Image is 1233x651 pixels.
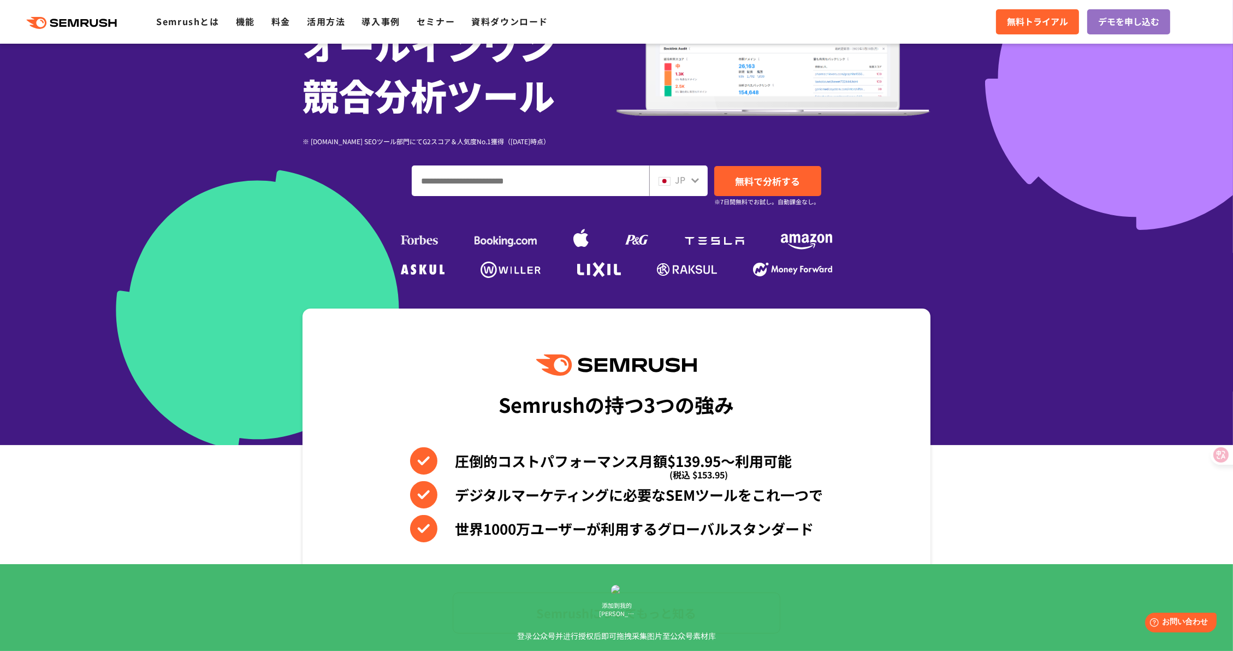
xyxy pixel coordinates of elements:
a: Semrushとは [156,15,219,28]
li: 圧倒的コストパフォーマンス月額$139.95〜利用可能 [410,447,823,475]
span: (税込 $153.95) [669,461,728,488]
a: 機能 [236,15,255,28]
small: ※7日間無料でお試し。自動課金なし。 [714,197,820,207]
a: 料金 [271,15,291,28]
li: 世界1000万ユーザーが利用するグローバルスタンダード [410,515,823,542]
img: Semrush [536,354,697,376]
h1: オールインワン 競合分析ツール [303,19,616,120]
a: 資料ダウンロード [471,15,548,28]
div: ※ [DOMAIN_NAME] SEOツール部門にてG2スコア＆人気度No.1獲得（[DATE]時点） [303,136,616,146]
a: 導入事例 [362,15,400,28]
iframe: Help widget launcher [1136,608,1221,639]
li: デジタルマーケティングに必要なSEMツールをこれ一つで [410,481,823,508]
span: 無料で分析する [735,174,800,188]
a: 無料トライアル [996,9,1079,34]
span: 無料トライアル [1007,15,1068,29]
a: セミナー [417,15,455,28]
a: 活用方法 [307,15,345,28]
div: Semrushの持つ3つの強み [499,384,734,424]
span: デモを申し込む [1098,15,1159,29]
a: 無料で分析する [714,166,821,196]
input: ドメイン、キーワードまたはURLを入力してください [412,166,649,196]
a: デモを申し込む [1087,9,1170,34]
span: JP [675,173,685,186]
